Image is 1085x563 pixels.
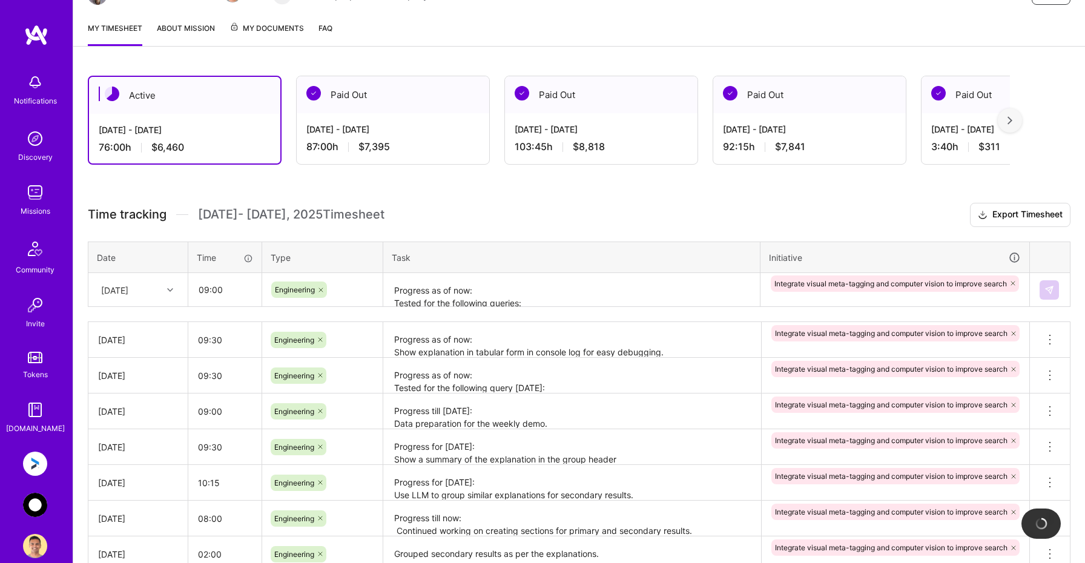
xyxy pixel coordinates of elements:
[23,534,47,558] img: User Avatar
[775,436,1007,445] span: Integrate visual meta-tagging and computer vision to improve search
[167,287,173,293] i: icon Chevron
[1007,116,1012,125] img: right
[274,335,314,344] span: Engineering
[229,22,304,35] span: My Documents
[98,512,178,525] div: [DATE]
[26,317,45,330] div: Invite
[384,274,759,306] textarea: Progress as of now: Tested for the following queries: oval table: finished unhandled cases from [...
[306,140,480,153] div: 87:00 h
[775,507,1007,516] span: Integrate visual meta-tagging and computer vision to improve search
[775,543,1007,552] span: Integrate visual meta-tagging and computer vision to improve search
[229,22,304,46] a: My Documents
[774,279,1007,288] span: Integrate visual meta-tagging and computer vision to improve search
[6,422,65,435] div: [DOMAIN_NAME]
[23,493,47,517] img: AnyTeam: Team for AI-Powered Sales Platform
[188,467,262,499] input: HH:MM
[23,368,48,381] div: Tokens
[515,86,529,100] img: Paid Out
[188,360,262,392] input: HH:MM
[23,70,47,94] img: bell
[98,369,178,382] div: [DATE]
[769,251,1021,265] div: Initiative
[88,207,167,222] span: Time tracking
[384,395,760,428] textarea: Progress till [DATE]: Data preparation for the weekly demo. Filter results within secondary searc...
[775,329,1007,338] span: Integrate visual meta-tagging and computer vision to improve search
[970,203,1070,227] button: Export Timesheet
[28,352,42,363] img: tokens
[98,334,178,346] div: [DATE]
[16,263,54,276] div: Community
[188,395,262,427] input: HH:MM
[197,251,253,264] div: Time
[1044,285,1054,295] img: Submit
[723,140,896,153] div: 92:15 h
[98,476,178,489] div: [DATE]
[383,242,760,273] th: Task
[297,76,489,113] div: Paid Out
[262,242,383,273] th: Type
[105,87,119,101] img: Active
[1035,518,1047,530] img: loading
[188,431,262,463] input: HH:MM
[88,22,142,46] a: My timesheet
[775,364,1007,374] span: Integrate visual meta-tagging and computer vision to improve search
[99,123,271,136] div: [DATE] - [DATE]
[151,141,184,154] span: $6,460
[723,86,737,100] img: Paid Out
[274,443,314,452] span: Engineering
[515,140,688,153] div: 103:45 h
[573,140,605,153] span: $8,818
[713,76,906,113] div: Paid Out
[306,86,321,100] img: Paid Out
[89,77,280,114] div: Active
[384,502,760,535] textarea: Progress till now: Continued working on creating sections for primary and secondary results. Yet ...
[505,76,697,113] div: Paid Out
[775,140,805,153] span: $7,841
[23,452,47,476] img: Anguleris: BIMsmart AI MVP
[274,371,314,380] span: Engineering
[88,242,188,273] th: Date
[978,209,988,222] i: icon Download
[274,514,314,523] span: Engineering
[21,205,50,217] div: Missions
[23,398,47,422] img: guide book
[775,400,1007,409] span: Integrate visual meta-tagging and computer vision to improve search
[188,324,262,356] input: HH:MM
[515,123,688,136] div: [DATE] - [DATE]
[24,24,48,46] img: logo
[1040,280,1060,300] div: null
[20,534,50,558] a: User Avatar
[384,323,760,357] textarea: Progress as of now: Show explanation in tabular form in console log for easy debugging. Tested fo...
[723,123,896,136] div: [DATE] - [DATE]
[306,123,480,136] div: [DATE] - [DATE]
[358,140,390,153] span: $7,395
[98,441,178,453] div: [DATE]
[198,207,384,222] span: [DATE] - [DATE] , 2025 Timesheet
[384,430,760,464] textarea: Progress for [DATE]: Show a summary of the explanation in the group header Do not show field name...
[23,293,47,317] img: Invite
[274,478,314,487] span: Engineering
[98,405,178,418] div: [DATE]
[189,274,261,306] input: HH:MM
[274,407,314,416] span: Engineering
[274,550,314,559] span: Engineering
[384,359,760,392] textarea: Progress as of now: Tested for the following query [DATE]: Center Table: The result set had all c...
[931,86,946,100] img: Paid Out
[157,22,215,46] a: About Mission
[275,285,315,294] span: Engineering
[23,180,47,205] img: teamwork
[98,548,178,561] div: [DATE]
[18,151,53,163] div: Discovery
[14,94,57,107] div: Notifications
[20,452,50,476] a: Anguleris: BIMsmart AI MVP
[99,141,271,154] div: 76:00 h
[21,234,50,263] img: Community
[318,22,332,46] a: FAQ
[20,493,50,517] a: AnyTeam: Team for AI-Powered Sales Platform
[188,502,262,535] input: HH:MM
[775,472,1007,481] span: Integrate visual meta-tagging and computer vision to improve search
[23,127,47,151] img: discovery
[978,140,1000,153] span: $311
[101,283,128,296] div: [DATE]
[384,466,760,499] textarea: Progress for [DATE]: Use LLM to group similar explanations for secondary results. Group secondary...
